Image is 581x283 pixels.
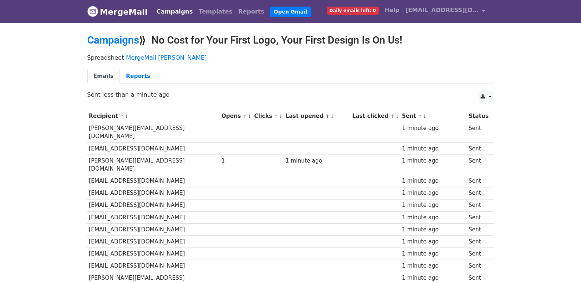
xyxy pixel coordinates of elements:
a: ↑ [390,113,394,119]
a: Campaigns [154,4,196,19]
div: 1 minute ago [402,124,465,133]
td: [EMAIL_ADDRESS][DOMAIN_NAME] [87,260,220,272]
div: 1 minute ago [402,226,465,234]
div: 1 minute ago [402,262,465,270]
a: ↓ [247,113,251,119]
td: [EMAIL_ADDRESS][DOMAIN_NAME] [87,223,220,235]
a: Reports [120,69,157,84]
h2: ⟫ No Cost for Your First Logo, Your First Design Is On Us! [87,34,494,46]
th: Status [467,110,490,122]
div: 1 minute ago [402,274,465,282]
a: MergeMail [87,4,148,19]
td: [EMAIL_ADDRESS][DOMAIN_NAME] [87,187,220,199]
span: Daily emails left: 0 [327,7,379,15]
div: 1 minute ago [402,201,465,209]
a: ↑ [243,113,247,119]
a: MergeMail [PERSON_NAME] [126,54,207,61]
th: Recipient [87,110,220,122]
div: 1 minute ago [402,145,465,153]
td: Sent [467,142,490,154]
td: Sent [467,187,490,199]
a: Open Gmail [270,7,311,17]
td: [EMAIL_ADDRESS][DOMAIN_NAME] [87,142,220,154]
td: Sent [467,260,490,272]
a: Help [382,3,402,18]
a: Reports [235,4,267,19]
a: Daily emails left: 0 [324,3,382,18]
div: 1 minute ago [402,157,465,165]
a: ↑ [120,113,124,119]
div: 1 minute ago [402,177,465,185]
a: Templates [196,4,235,19]
a: [EMAIL_ADDRESS][DOMAIN_NAME] [402,3,488,20]
td: [PERSON_NAME][EMAIL_ADDRESS][DOMAIN_NAME] [87,122,220,143]
td: Sent [467,223,490,235]
a: ↓ [125,113,129,119]
td: Sent [467,235,490,247]
th: Last opened [284,110,350,122]
a: ↓ [279,113,283,119]
td: [EMAIL_ADDRESS][DOMAIN_NAME] [87,248,220,260]
td: Sent [467,248,490,260]
th: Opens [220,110,253,122]
div: 1 minute ago [402,213,465,222]
div: 1 minute ago [402,189,465,197]
div: 1 [221,157,251,165]
td: Sent [467,175,490,187]
a: ↑ [326,113,330,119]
td: [EMAIL_ADDRESS][DOMAIN_NAME] [87,175,220,187]
a: ↓ [395,113,399,119]
th: Last clicked [350,110,400,122]
td: Sent [467,154,490,175]
a: Emails [87,69,120,84]
td: Sent [467,199,490,211]
p: Sent less than a minute ago [87,91,494,98]
span: [EMAIL_ADDRESS][DOMAIN_NAME] [405,6,479,15]
td: [EMAIL_ADDRESS][DOMAIN_NAME] [87,211,220,223]
td: [PERSON_NAME][EMAIL_ADDRESS][DOMAIN_NAME] [87,154,220,175]
th: Sent [400,110,467,122]
th: Clicks [253,110,284,122]
td: [EMAIL_ADDRESS][DOMAIN_NAME] [87,235,220,247]
a: Campaigns [87,34,139,46]
div: 1 minute ago [402,238,465,246]
a: ↑ [274,113,278,119]
p: Spreadsheet: [87,54,494,62]
a: ↑ [418,113,422,119]
a: ↓ [423,113,427,119]
td: [EMAIL_ADDRESS][DOMAIN_NAME] [87,199,220,211]
iframe: Chat Widget [544,248,581,283]
div: 1 minute ago [286,157,349,165]
td: Sent [467,211,490,223]
img: MergeMail logo [87,6,98,17]
a: ↓ [330,113,334,119]
div: 1 minute ago [402,250,465,258]
td: Sent [467,122,490,143]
